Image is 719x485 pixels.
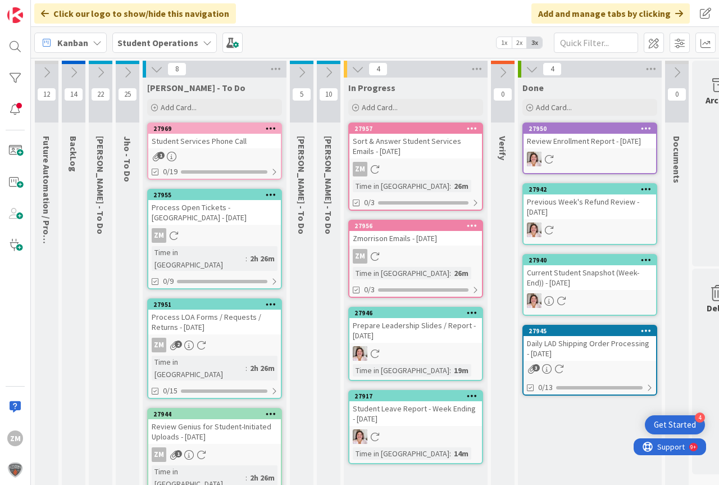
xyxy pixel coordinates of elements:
[531,3,690,24] div: Add and manage tabs by clicking
[161,102,197,112] span: Add Card...
[524,326,656,361] div: 27945Daily LAD Shipping Order Processing - [DATE]
[153,410,281,418] div: 27944
[163,275,174,287] span: 0/9
[554,33,638,53] input: Quick Filter...
[353,346,367,361] img: EW
[353,180,449,192] div: Time in [GEOGRAPHIC_DATA]
[524,184,656,194] div: 27942
[148,447,281,462] div: ZM
[148,338,281,352] div: ZM
[667,88,686,101] span: 0
[148,228,281,243] div: ZM
[354,392,482,400] div: 27917
[524,265,656,290] div: Current Student Snapshot (Week-End)) - [DATE]
[34,3,236,24] div: Click our logo to show/hide this navigation
[152,447,166,462] div: ZM
[348,220,483,298] a: 27956Zmorrison Emails - [DATE]ZMTime in [GEOGRAPHIC_DATA]:26m0/3
[148,300,281,334] div: 27951Process LOA Forms / Requests / Returns - [DATE]
[57,4,62,13] div: 9+
[118,88,137,101] span: 25
[148,310,281,334] div: Process LOA Forms / Requests / Returns - [DATE]
[522,325,657,396] a: 27945Daily LAD Shipping Order Processing - [DATE]0/13
[524,124,656,148] div: 27950Review Enrollment Report - [DATE]
[148,300,281,310] div: 27951
[362,102,398,112] span: Add Card...
[512,37,527,48] span: 2x
[148,200,281,225] div: Process Open Tickets - [GEOGRAPHIC_DATA] - [DATE]
[527,37,542,48] span: 3x
[524,134,656,148] div: Review Enrollment Report - [DATE]
[37,88,56,101] span: 12
[524,184,656,219] div: 27942Previous Week's Refund Review - [DATE]
[524,336,656,361] div: Daily LAD Shipping Order Processing - [DATE]
[524,124,656,134] div: 27950
[493,88,512,101] span: 0
[247,472,277,484] div: 2h 26m
[497,37,512,48] span: 1x
[349,318,482,343] div: Prepare Leadership Slides / Report - [DATE]
[527,152,541,166] img: EW
[353,364,449,377] div: Time in [GEOGRAPHIC_DATA]
[122,136,133,182] span: Jho - To Do
[148,124,281,148] div: 27969Student Services Phone Call
[529,125,656,133] div: 27950
[152,228,166,243] div: ZM
[147,298,282,399] a: 27951Process LOA Forms / Requests / Returns - [DATE]ZMTime in [GEOGRAPHIC_DATA]:2h 26m0/15
[353,249,367,264] div: ZM
[292,88,311,101] span: 5
[533,364,540,371] span: 3
[153,301,281,309] div: 27951
[349,124,482,134] div: 27957
[538,382,553,393] span: 0/13
[451,180,471,192] div: 26m
[524,326,656,336] div: 27945
[527,223,541,237] img: EW
[353,447,449,460] div: Time in [GEOGRAPHIC_DATA]
[449,364,451,377] span: :
[245,472,247,484] span: :
[24,2,51,15] span: Support
[147,189,282,289] a: 27955Process Open Tickets - [GEOGRAPHIC_DATA] - [DATE]ZMTime in [GEOGRAPHIC_DATA]:2h 26m0/9
[522,123,657,174] a: 27950Review Enrollment Report - [DATE]EW
[163,385,178,397] span: 0/15
[247,252,277,265] div: 2h 26m
[148,419,281,444] div: Review Genius for Student-Initiated Uploads - [DATE]
[368,62,388,76] span: 4
[175,341,182,348] span: 2
[654,419,696,430] div: Get Started
[64,88,83,101] span: 14
[319,88,338,101] span: 10
[157,152,165,159] span: 1
[354,309,482,317] div: 27946
[152,246,245,271] div: Time in [GEOGRAPHIC_DATA]
[349,401,482,426] div: Student Leave Report - Week Ending - [DATE]
[354,222,482,230] div: 27956
[451,267,471,279] div: 26m
[364,197,375,208] span: 0/3
[695,413,705,423] div: 4
[57,36,88,49] span: Kanban
[349,221,482,231] div: 27956
[497,136,508,160] span: Verify
[522,82,544,93] span: Done
[529,256,656,264] div: 27940
[296,136,307,234] span: Eric - To Do
[449,180,451,192] span: :
[449,447,451,460] span: :
[349,308,482,343] div: 27946Prepare Leadership Slides / Report - [DATE]
[543,62,562,76] span: 4
[152,356,245,380] div: Time in [GEOGRAPHIC_DATA]
[522,254,657,316] a: 27940Current Student Snapshot (Week-End)) - [DATE]EW
[7,462,23,478] img: avatar
[522,183,657,245] a: 27942Previous Week's Refund Review - [DATE]EW
[349,249,482,264] div: ZM
[148,190,281,200] div: 27955
[148,409,281,419] div: 27944
[349,162,482,176] div: ZM
[645,415,705,434] div: Open Get Started checklist, remaining modules: 4
[349,124,482,158] div: 27957Sort & Answer Student Services Emails - [DATE]
[323,136,334,234] span: Amanda - To Do
[148,124,281,134] div: 27969
[349,221,482,246] div: 27956Zmorrison Emails - [DATE]
[348,82,395,93] span: In Progress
